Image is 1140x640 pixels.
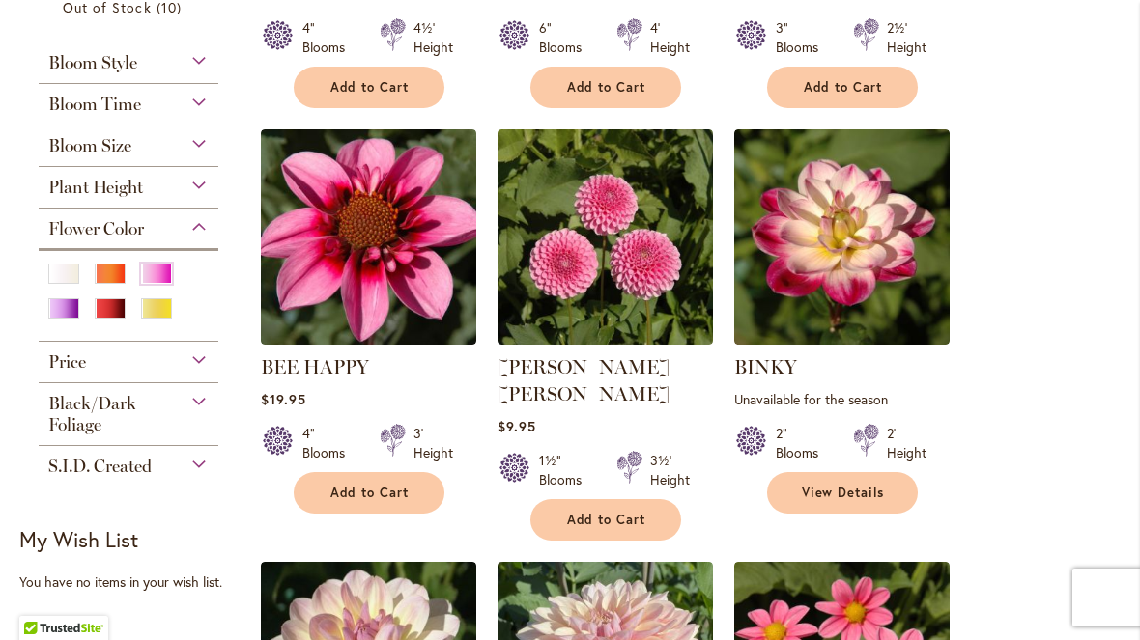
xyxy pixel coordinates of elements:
[48,135,131,156] span: Bloom Size
[48,393,136,435] span: Black/Dark Foliage
[261,129,476,345] img: BEE HAPPY
[413,18,453,57] div: 4½' Height
[294,472,444,514] button: Add to Cart
[539,18,593,57] div: 6" Blooms
[767,67,918,108] button: Add to Cart
[887,18,926,57] div: 2½' Height
[567,79,646,96] span: Add to Cart
[330,79,410,96] span: Add to Cart
[48,351,86,373] span: Price
[48,456,152,477] span: S.I.D. Created
[48,177,143,198] span: Plant Height
[498,355,670,405] a: [PERSON_NAME] [PERSON_NAME]
[539,451,593,489] div: 1½" Blooms
[776,424,830,462] div: 2" Blooms
[567,512,646,528] span: Add to Cart
[302,424,356,462] div: 4" Blooms
[261,390,306,408] span: $19.95
[498,330,713,348] a: BETTY ANNE
[804,79,883,96] span: Add to Cart
[261,330,476,348] a: BEE HAPPY
[48,94,141,115] span: Bloom Time
[302,18,356,57] div: 4" Blooms
[19,572,249,592] div: You have no items in your wish list.
[261,355,369,378] a: BEE HAPPY
[294,67,444,108] button: Add to Cart
[498,129,713,345] img: BETTY ANNE
[48,52,137,73] span: Bloom Style
[14,571,69,626] iframe: Launch Accessibility Center
[19,525,138,553] strong: My Wish List
[802,485,885,501] span: View Details
[776,18,830,57] div: 3" Blooms
[48,218,144,239] span: Flower Color
[734,129,950,345] img: BINKY
[330,485,410,501] span: Add to Cart
[887,424,926,462] div: 2' Height
[650,18,690,57] div: 4' Height
[734,330,950,348] a: BINKY
[650,451,690,489] div: 3½' Height
[413,424,453,462] div: 3' Height
[734,390,950,408] p: Unavailable for the season
[530,499,681,541] button: Add to Cart
[734,355,797,378] a: BINKY
[530,67,681,108] button: Add to Cart
[498,417,536,435] span: $9.95
[767,472,918,514] a: View Details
